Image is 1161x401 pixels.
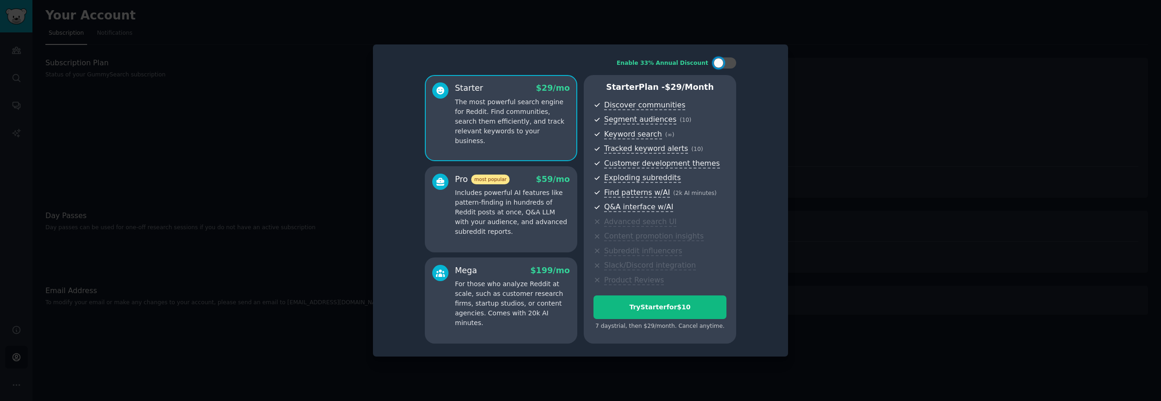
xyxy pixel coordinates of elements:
span: Exploding subreddits [604,173,681,183]
span: Tracked keyword alerts [604,144,688,154]
span: ( 10 ) [691,146,703,152]
p: Starter Plan - [593,81,726,93]
div: Mega [455,265,477,276]
div: Try Starter for $10 [594,302,726,312]
p: For those who analyze Reddit at scale, such as customer research firms, startup studios, or conte... [455,279,570,328]
div: Enable 33% Annual Discount [617,59,708,68]
span: Find patterns w/AI [604,188,670,198]
button: TryStarterfor$10 [593,295,726,319]
span: ( 10 ) [680,117,691,123]
span: Q&A interface w/AI [604,202,673,212]
span: Advanced search UI [604,217,676,227]
span: Slack/Discord integration [604,261,696,270]
span: $ 29 /mo [536,83,570,93]
span: $ 199 /mo [530,266,570,275]
span: Discover communities [604,100,685,110]
p: The most powerful search engine for Reddit. Find communities, search them efficiently, and track ... [455,97,570,146]
span: $ 59 /mo [536,175,570,184]
span: Subreddit influencers [604,246,682,256]
div: Pro [455,174,510,185]
span: Keyword search [604,130,662,139]
div: Starter [455,82,483,94]
span: most popular [471,175,510,184]
span: Content promotion insights [604,232,704,241]
span: ( 2k AI minutes ) [673,190,717,196]
span: ( ∞ ) [665,132,675,138]
span: Customer development themes [604,159,720,169]
span: Product Reviews [604,276,664,285]
p: Includes powerful AI features like pattern-finding in hundreds of Reddit posts at once, Q&A LLM w... [455,188,570,237]
div: 7 days trial, then $ 29 /month . Cancel anytime. [593,322,726,331]
span: Segment audiences [604,115,676,125]
span: $ 29 /month [665,82,714,92]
